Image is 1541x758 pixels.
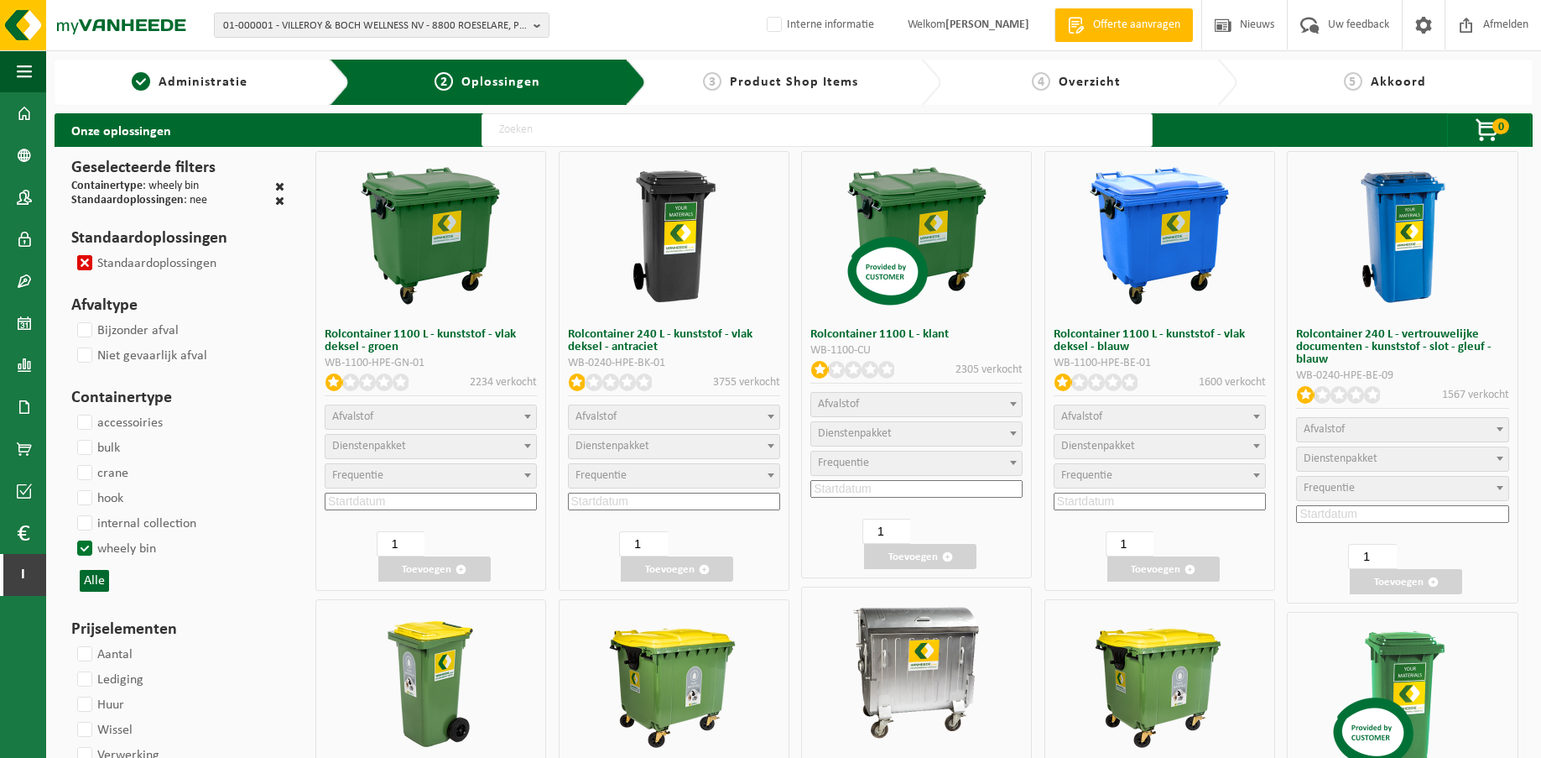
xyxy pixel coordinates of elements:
p: 2305 verkocht [955,361,1023,379]
input: Zoeken [482,113,1153,147]
strong: [PERSON_NAME] [945,18,1029,31]
span: Frequentie [332,469,383,482]
button: Toevoegen [864,544,976,569]
span: 1 [132,72,150,91]
div: WB-0240-HPE-BE-09 [1296,370,1508,382]
span: 3 [703,72,721,91]
span: Frequentie [1304,482,1355,494]
span: Dienstenpakket [332,440,406,452]
label: Niet gevaarlijk afval [74,343,207,369]
input: 1 [619,531,667,557]
h3: Rolcontainer 1100 L - kunststof - vlak deksel - blauw [1054,328,1266,353]
img: WB-1100-HPE-GN-51 [1088,613,1231,755]
input: 1 [1106,531,1153,557]
span: Oplossingen [461,76,540,89]
a: 3Product Shop Items [654,72,908,92]
div: : wheely bin [71,180,199,195]
label: Lediging [74,667,143,693]
p: 3755 verkocht [713,374,780,391]
span: Frequentie [818,457,869,469]
div: WB-1100-HPE-GN-01 [325,358,537,369]
label: wheely bin [74,536,156,562]
label: Standaardoplossingen [74,251,216,276]
span: Akkoord [1371,76,1426,89]
a: 2Oplossingen [362,72,612,92]
label: Aantal [74,642,133,667]
span: Containertype [71,180,143,192]
span: Afvalstof [332,410,373,423]
label: accessoiries [74,410,163,436]
button: Toevoegen [1107,557,1220,582]
span: 4 [1032,72,1050,91]
span: Administratie [159,76,247,89]
h3: Afvaltype [71,293,284,318]
span: Frequentie [1061,469,1112,482]
span: 5 [1344,72,1362,91]
a: Offerte aanvragen [1054,8,1193,42]
a: 5Akkoord [1246,72,1524,92]
span: Dienstenpakket [1304,452,1377,465]
h3: Rolcontainer 1100 L - klant [810,328,1023,341]
span: I [17,554,29,596]
label: internal collection [74,511,196,536]
h3: Rolcontainer 240 L - vertrouwelijke documenten - kunststof - slot - gleuf - blauw [1296,328,1508,366]
span: Afvalstof [575,410,617,423]
span: Dienstenpakket [818,427,892,440]
h3: Standaardoplossingen [71,226,284,251]
h3: Rolcontainer 1100 L - kunststof - vlak deksel - groen [325,328,537,353]
img: WB-0240-HPE-BE-09 [1331,165,1474,307]
input: Startdatum [1296,505,1508,523]
label: Huur [74,693,124,718]
span: Dienstenpakket [575,440,649,452]
span: Overzicht [1059,76,1121,89]
p: 2234 verkocht [470,374,537,391]
label: hook [74,486,123,511]
input: 1 [862,519,910,544]
input: 1 [377,531,424,557]
img: WB-1100-HPE-GN-50 [602,613,745,755]
p: 1567 verkocht [1442,386,1509,404]
button: Alle [80,570,109,592]
label: Bijzonder afval [74,318,179,343]
input: Startdatum [1054,493,1266,510]
p: 1600 verkocht [1199,374,1266,391]
button: 0 [1447,113,1531,147]
span: Frequentie [575,469,627,482]
label: crane [74,461,128,486]
img: WB-1100-GAL-GY-02 [846,600,988,743]
h3: Rolcontainer 240 L - kunststof - vlak deksel - antraciet [568,328,780,353]
img: WB-1100-CU [846,165,988,307]
h2: Onze oplossingen [55,113,188,147]
div: : nee [71,195,207,209]
a: 1Administratie [63,72,316,92]
img: WB-1100-HPE-BE-01 [1088,165,1231,307]
h3: Prijselementen [71,617,284,642]
h3: Geselecteerde filters [71,155,284,180]
input: Startdatum [325,493,537,510]
input: 1 [1348,544,1396,569]
img: WB-0140-HPE-GN-50 [359,613,502,755]
label: Wissel [74,718,133,743]
label: Interne informatie [763,13,874,38]
div: WB-1100-HPE-BE-01 [1054,358,1266,369]
span: 01-000001 - VILLEROY & BOCH WELLNESS NV - 8800 ROESELARE, POPULIERSTRAAT 1 [223,13,527,39]
img: WB-0240-HPE-BK-01 [602,165,745,307]
span: Afvalstof [818,398,859,410]
a: 4Overzicht [950,72,1203,92]
span: 0 [1492,118,1509,134]
button: Toevoegen [378,557,491,582]
span: Offerte aanvragen [1089,17,1184,34]
button: Toevoegen [621,557,733,582]
img: WB-1100-HPE-GN-01 [359,165,502,307]
span: Standaardoplossingen [71,194,184,206]
span: 2 [435,72,453,91]
div: WB-1100-CU [810,345,1023,357]
span: Dienstenpakket [1061,440,1135,452]
input: Startdatum [810,480,1023,498]
label: bulk [74,436,120,461]
div: WB-0240-HPE-BK-01 [568,358,780,369]
button: Toevoegen [1350,569,1462,594]
span: Afvalstof [1304,423,1345,436]
input: Startdatum [568,493,780,510]
span: Product Shop Items [730,76,858,89]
